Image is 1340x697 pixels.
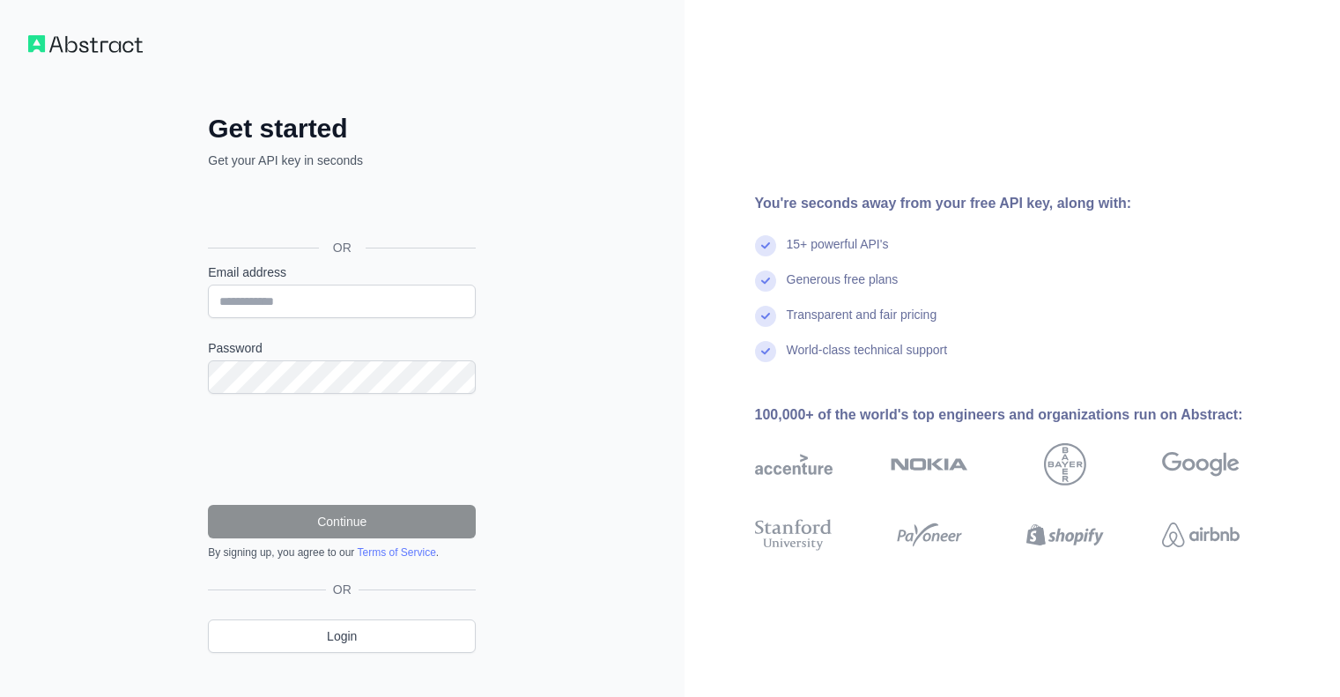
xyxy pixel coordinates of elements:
a: Terms of Service [357,546,435,559]
img: accenture [755,443,833,486]
img: stanford university [755,515,833,554]
img: payoneer [891,515,968,554]
img: google [1162,443,1240,486]
h2: Get started [208,113,476,145]
button: Continue [208,505,476,538]
img: airbnb [1162,515,1240,554]
div: By signing up, you agree to our . [208,545,476,560]
p: Get your API key in seconds [208,152,476,169]
iframe: reCAPTCHA [208,415,476,484]
img: shopify [1026,515,1104,554]
img: Workflow [28,35,143,53]
img: check mark [755,235,776,256]
div: 15+ powerful API's [787,235,889,271]
span: OR [326,581,359,598]
img: check mark [755,341,776,362]
label: Email address [208,263,476,281]
div: Generous free plans [787,271,899,306]
img: check mark [755,271,776,292]
div: World-class technical support [787,341,948,376]
label: Password [208,339,476,357]
a: Login [208,619,476,653]
iframe: Sign in with Google Button [199,189,481,227]
div: 100,000+ of the world's top engineers and organizations run on Abstract: [755,404,1296,426]
img: check mark [755,306,776,327]
img: nokia [891,443,968,486]
div: Transparent and fair pricing [787,306,937,341]
div: You're seconds away from your free API key, along with: [755,193,1296,214]
img: bayer [1044,443,1086,486]
span: OR [319,239,366,256]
